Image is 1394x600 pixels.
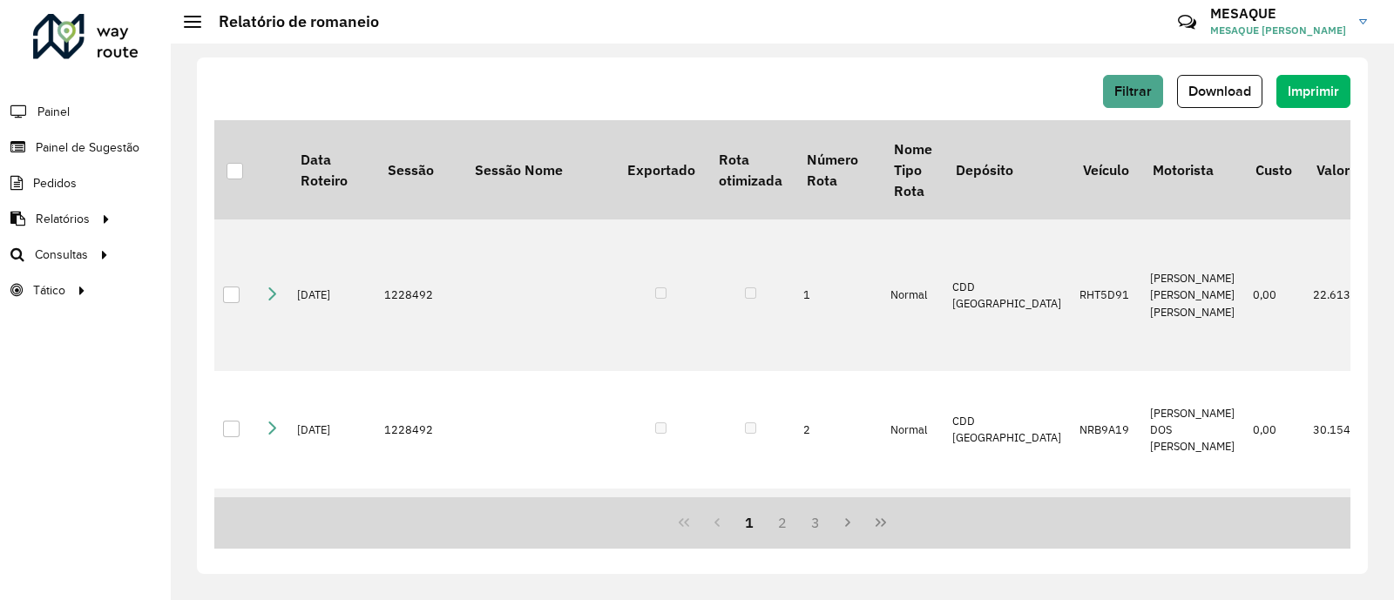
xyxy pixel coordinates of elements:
span: Consultas [35,246,88,264]
th: Sessão Nome [463,120,615,219]
td: [PERSON_NAME] DOS [PERSON_NAME] [1141,371,1244,489]
span: Painel de Sugestão [36,138,139,157]
td: OIE2H09 [1071,489,1140,573]
td: 3 [795,489,882,573]
td: CDD [GEOGRAPHIC_DATA] [944,371,1071,489]
td: 35.953,12 [1304,489,1377,573]
td: Normal [882,371,944,489]
button: Last Page [864,506,897,539]
button: Next Page [832,506,865,539]
span: Filtrar [1114,84,1152,98]
a: Contato Rápido [1168,3,1206,41]
td: [DATE] [288,371,376,489]
button: 1 [733,506,766,539]
th: Data Roteiro [288,120,376,219]
td: 1228492 [376,371,463,489]
td: 1228492 [376,219,463,371]
span: MESAQUE [PERSON_NAME] [1210,23,1346,38]
th: Rota otimizada [707,120,794,219]
span: Imprimir [1288,84,1339,98]
td: 1 [795,219,882,371]
th: Depósito [944,120,1071,219]
td: 22.613,53 [1304,219,1377,371]
td: Normal [882,489,944,573]
td: Normal [882,219,944,371]
button: Filtrar [1103,75,1163,108]
h3: MESAQUE [1210,5,1346,22]
th: Valor [1304,120,1377,219]
td: [PERSON_NAME] [PERSON_NAME] [PERSON_NAME] [1141,219,1244,371]
th: Custo [1244,120,1304,219]
button: 3 [799,506,832,539]
span: Tático [33,281,65,300]
td: [DATE] [288,489,376,573]
span: Painel [37,103,70,121]
th: Número Rota [795,120,882,219]
th: Nome Tipo Rota [882,120,944,219]
th: Motorista [1141,120,1244,219]
td: 0,00 [1244,489,1304,573]
td: [DATE] [288,219,376,371]
td: CDD [GEOGRAPHIC_DATA] [944,489,1071,573]
button: Download [1177,75,1262,108]
span: Download [1188,84,1251,98]
td: [PERSON_NAME] [1141,489,1244,573]
td: 0,00 [1244,219,1304,371]
h2: Relatório de romaneio [201,12,379,31]
button: Imprimir [1276,75,1350,108]
td: 2 [795,371,882,489]
td: 1228492 [376,489,463,573]
td: CDD [GEOGRAPHIC_DATA] [944,219,1071,371]
th: Exportado [615,120,707,219]
span: Pedidos [33,174,77,192]
button: 2 [766,506,799,539]
th: Sessão [376,120,463,219]
td: 0,00 [1244,371,1304,489]
td: 30.154,99 [1304,371,1377,489]
td: RHT5D91 [1071,219,1140,371]
th: Veículo [1071,120,1140,219]
span: Relatórios [36,210,90,228]
td: NRB9A19 [1071,371,1140,489]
